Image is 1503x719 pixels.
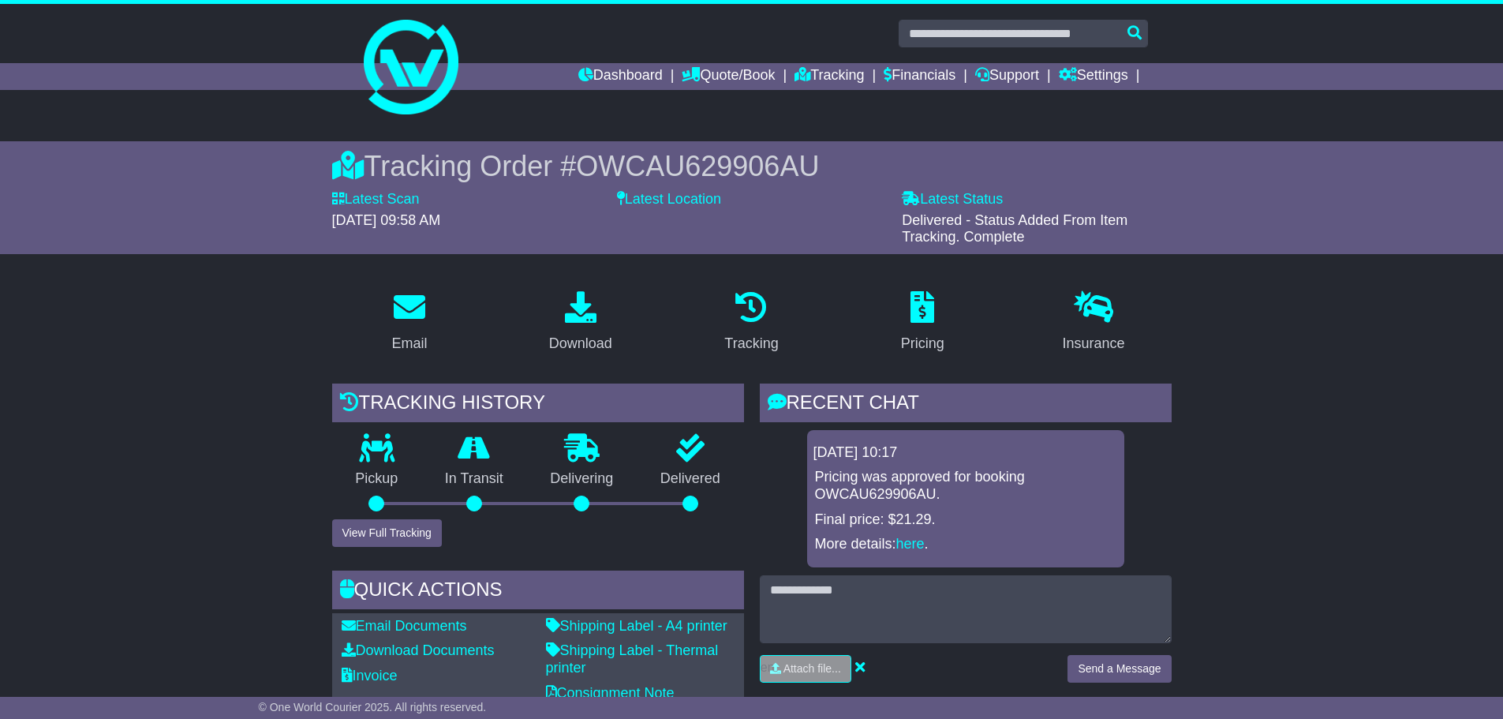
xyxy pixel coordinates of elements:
a: Tracking [794,63,864,90]
div: RECENT CHAT [760,384,1172,426]
p: Pricing was approved for booking OWCAU629906AU. [815,469,1116,503]
label: Latest Location [617,191,721,208]
p: In Transit [421,470,527,488]
a: Dashboard [578,63,663,90]
a: Shipping Label - Thermal printer [546,642,719,676]
span: OWCAU629906AU [576,150,819,182]
div: Email [391,333,427,354]
a: Support [975,63,1039,90]
button: Send a Message [1067,655,1171,683]
a: Download [539,286,623,360]
label: Latest Status [902,191,1003,208]
a: Insurance [1052,286,1135,360]
a: Financials [884,63,955,90]
a: Shipping Label - A4 printer [546,618,727,634]
div: Tracking [724,333,778,354]
button: View Full Tracking [332,519,442,547]
a: Download Documents [342,642,495,658]
span: Delivered - Status Added From Item Tracking. Complete [902,212,1127,245]
span: [DATE] 09:58 AM [332,212,441,228]
div: [DATE] 10:17 [813,444,1118,462]
a: Email [381,286,437,360]
a: Email Documents [342,618,467,634]
a: here [896,536,925,552]
p: Final price: $21.29. [815,511,1116,529]
a: Quote/Book [682,63,775,90]
a: Settings [1059,63,1128,90]
p: More details: . [815,536,1116,553]
a: Consignment Note [546,685,675,701]
span: © One World Courier 2025. All rights reserved. [259,701,487,713]
a: Invoice [342,668,398,683]
div: Pricing [901,333,944,354]
div: Tracking history [332,384,744,426]
p: Delivering [527,470,637,488]
div: Tracking Order # [332,149,1172,183]
div: Quick Actions [332,571,744,613]
div: Download [549,333,612,354]
p: Delivered [637,470,744,488]
label: Latest Scan [332,191,420,208]
p: Pickup [332,470,422,488]
div: Insurance [1063,333,1125,354]
a: Pricing [891,286,955,360]
a: Tracking [714,286,788,360]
